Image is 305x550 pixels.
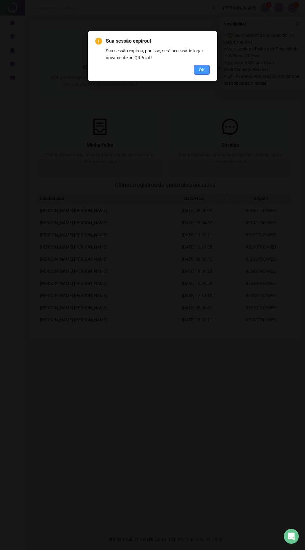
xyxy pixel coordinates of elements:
div: Sua sessão expirou, por isso, será necessário logar novamente no QRPoint! [106,47,210,61]
div: Open Intercom Messenger [284,529,299,544]
span: OK [199,66,205,73]
span: exclamation-circle [95,38,102,45]
span: Sua sessão expirou! [106,38,151,44]
button: OK [194,65,210,75]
